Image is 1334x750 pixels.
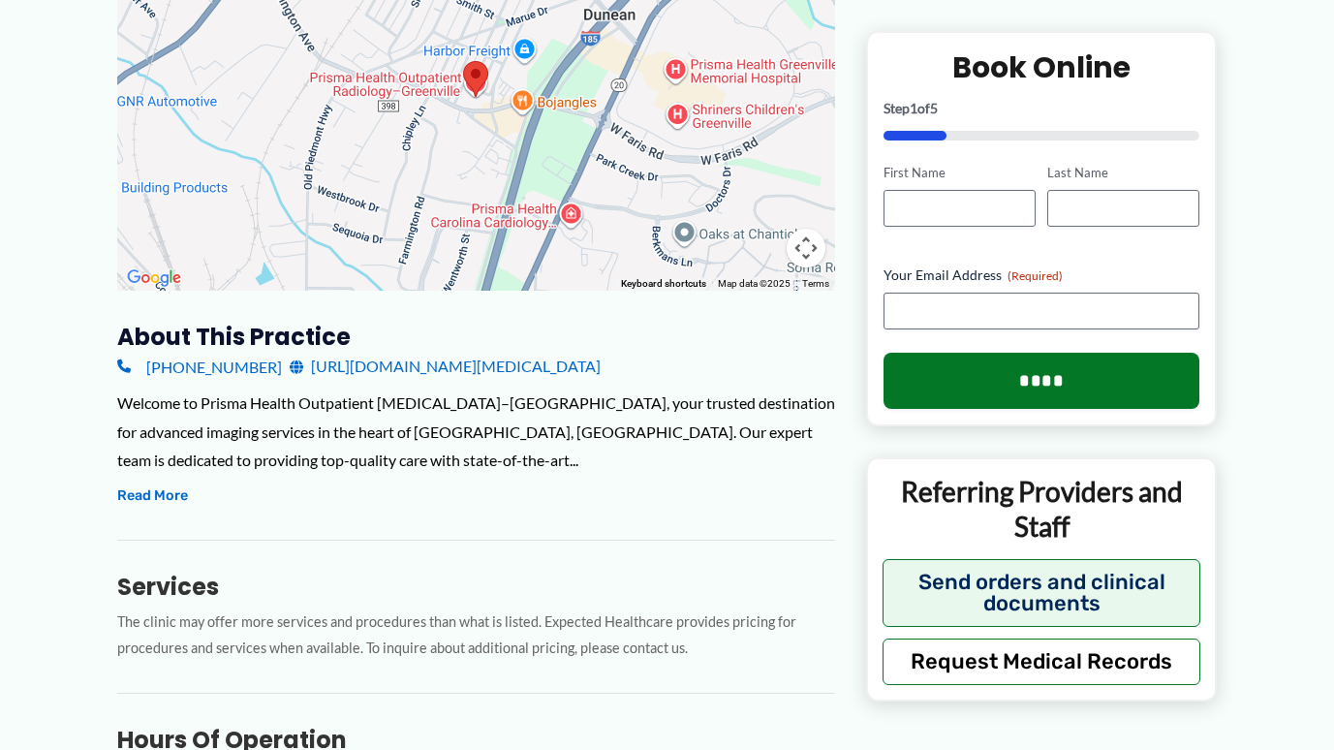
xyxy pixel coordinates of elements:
span: (Required) [1008,268,1063,283]
button: Map camera controls [787,229,825,267]
label: Last Name [1047,164,1199,182]
label: First Name [884,164,1036,182]
span: 1 [910,100,917,116]
img: Google [122,266,186,291]
h3: About this practice [117,322,835,352]
button: Request Medical Records [883,638,1201,684]
a: [URL][DOMAIN_NAME][MEDICAL_DATA] [290,352,601,381]
p: Step of [884,102,1200,115]
h3: Services [117,572,835,602]
button: Send orders and clinical documents [883,558,1201,626]
a: [PHONE_NUMBER] [117,352,282,381]
span: Map data ©2025 [718,278,791,289]
a: Terms (opens in new tab) [802,278,829,289]
label: Your Email Address [884,266,1200,285]
h2: Book Online [884,48,1200,86]
span: 5 [930,100,938,116]
button: Read More [117,484,188,508]
p: Referring Providers and Staff [883,474,1201,545]
a: Open this area in Google Maps (opens a new window) [122,266,186,291]
p: The clinic may offer more services and procedures than what is listed. Expected Healthcare provid... [117,609,835,662]
div: Welcome to Prisma Health Outpatient [MEDICAL_DATA]–[GEOGRAPHIC_DATA], your trusted destination fo... [117,389,835,475]
button: Keyboard shortcuts [621,277,706,291]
